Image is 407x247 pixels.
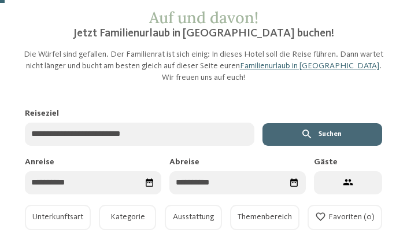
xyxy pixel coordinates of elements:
[99,205,156,230] button: Kategorie
[21,49,386,83] p: Die Würfel sind gefallen. Der Familienrat ist sich einig: In dieses Hotel soll die Reise führen. ...
[314,171,382,194] button: 2 Gäste – 1 Zimmer
[308,205,382,230] button: Favoriten (0)
[343,177,354,188] svg: 2 Gäste – 1 Zimmer
[240,62,379,70] a: Familienurlaub in [GEOGRAPHIC_DATA]
[262,123,382,146] button: Suchen
[73,28,334,39] span: Jetzt Familienurlaub in [GEOGRAPHIC_DATA] buchen!
[25,109,59,117] span: Reiseziel
[230,205,299,230] button: Themenbereich
[169,158,199,166] span: Abreise
[25,205,91,230] button: Unterkunftsart
[314,158,338,166] span: Gäste
[149,8,258,27] span: Auf und davon!
[141,174,158,191] div: Datum auswählen
[286,174,303,191] div: Datum auswählen
[25,158,54,166] span: Anreise
[165,205,222,230] button: Ausstattung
